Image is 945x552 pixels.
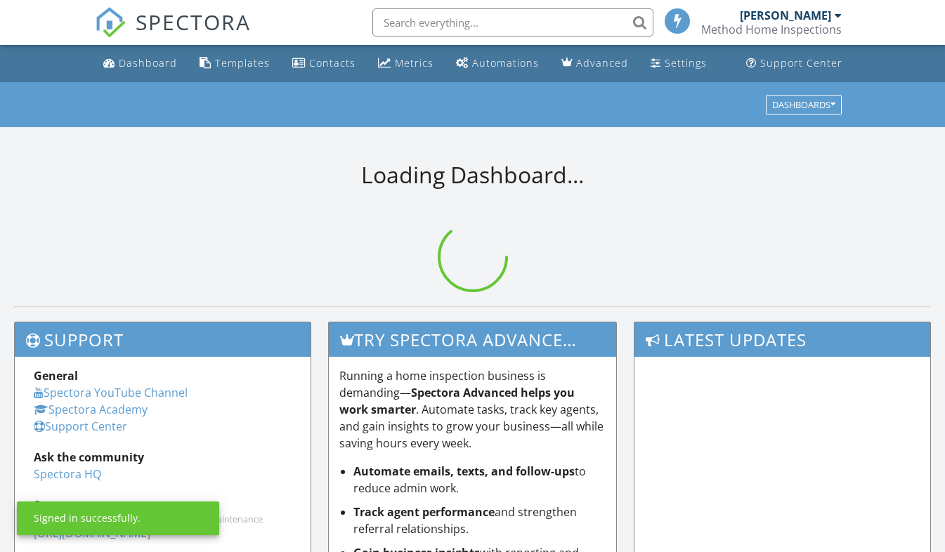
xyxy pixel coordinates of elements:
[34,402,148,417] a: Spectora Academy
[34,511,141,525] div: Signed in successfully.
[15,322,311,357] h3: Support
[215,56,270,70] div: Templates
[395,56,434,70] div: Metrics
[34,497,292,513] div: Status
[634,322,930,357] h3: Latest Updates
[472,56,539,70] div: Automations
[339,367,606,452] p: Running a home inspection business is demanding— . Automate tasks, track key agents, and gain ins...
[329,322,616,357] h3: Try spectora advanced [DATE]
[136,7,251,37] span: SPECTORA
[372,51,439,77] a: Metrics
[665,56,707,70] div: Settings
[98,51,183,77] a: Dashboard
[95,7,126,38] img: The Best Home Inspection Software - Spectora
[95,19,251,48] a: SPECTORA
[119,56,177,70] div: Dashboard
[287,51,361,77] a: Contacts
[353,504,495,520] strong: Track agent performance
[740,8,831,22] div: [PERSON_NAME]
[645,51,712,77] a: Settings
[194,51,275,77] a: Templates
[34,385,188,400] a: Spectora YouTube Channel
[309,56,356,70] div: Contacts
[701,22,842,37] div: Method Home Inspections
[372,8,653,37] input: Search everything...
[34,449,292,466] div: Ask the community
[353,504,606,537] li: and strengthen referral relationships.
[450,51,545,77] a: Automations (Basic)
[353,463,606,497] li: to reduce admin work.
[556,51,634,77] a: Advanced
[339,385,575,417] strong: Spectora Advanced helps you work smarter
[766,95,842,114] button: Dashboards
[34,419,127,434] a: Support Center
[34,466,101,482] a: Spectora HQ
[576,56,628,70] div: Advanced
[760,56,842,70] div: Support Center
[34,368,78,383] strong: General
[741,51,848,77] a: Support Center
[353,464,575,479] strong: Automate emails, texts, and follow-ups
[772,100,835,110] div: Dashboards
